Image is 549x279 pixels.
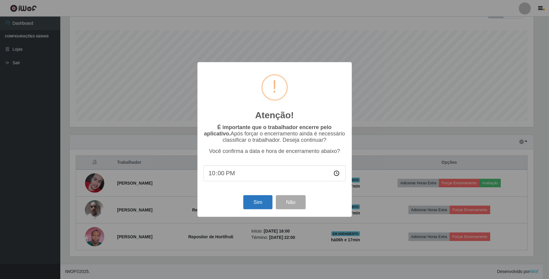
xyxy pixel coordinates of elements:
p: Após forçar o encerramento ainda é necessário classificar o trabalhador. Deseja continuar? [204,124,346,143]
b: É importante que o trabalhador encerre pelo aplicativo. [204,124,332,137]
button: Sim [243,195,273,209]
p: Você confirma a data e hora de encerramento abaixo? [204,148,346,154]
h2: Atenção! [255,110,294,121]
button: Não [276,195,306,209]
